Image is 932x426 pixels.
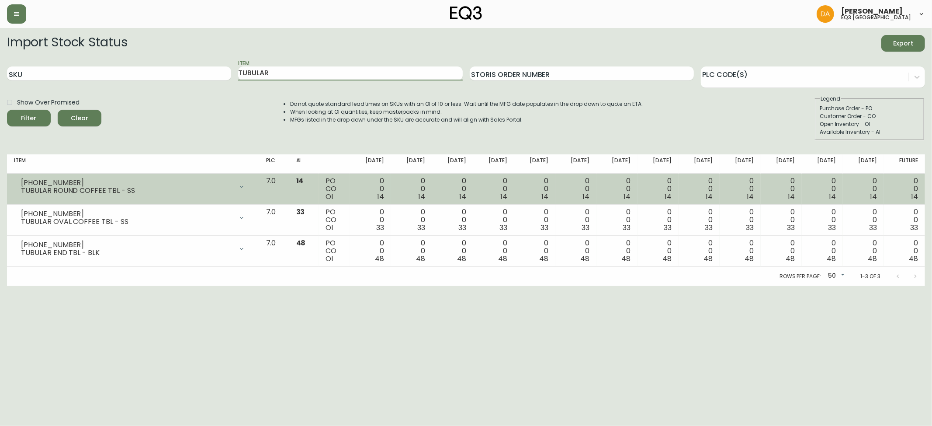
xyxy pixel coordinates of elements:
[480,239,507,263] div: 0 0
[706,192,713,202] span: 14
[705,223,713,233] span: 33
[868,254,877,264] span: 48
[780,272,821,280] p: Rows per page:
[829,192,836,202] span: 14
[850,208,877,232] div: 0 0
[259,154,289,174] th: PLC
[686,177,713,201] div: 0 0
[473,154,514,174] th: [DATE]
[820,95,841,103] legend: Legend
[326,254,333,264] span: OI
[747,192,754,202] span: 14
[850,177,877,201] div: 0 0
[14,239,252,258] div: [PHONE_NUMBER]TUBULAR END TBL - BLK
[458,223,466,233] span: 33
[841,8,903,15] span: [PERSON_NAME]
[891,177,918,201] div: 0 0
[357,177,384,201] div: 0 0
[326,239,343,263] div: PO CO
[555,154,596,174] th: [DATE]
[727,177,754,201] div: 0 0
[580,254,589,264] span: 48
[21,113,37,124] div: Filter
[417,223,425,233] span: 33
[416,254,425,264] span: 48
[768,177,795,201] div: 0 0
[14,208,252,227] div: [PHONE_NUMBER]TUBULAR OVAL COFFEE TBL - SS
[621,254,631,264] span: 48
[457,254,466,264] span: 48
[644,177,672,201] div: 0 0
[638,154,679,174] th: [DATE]
[727,239,754,263] div: 0 0
[828,223,836,233] span: 33
[603,208,631,232] div: 0 0
[21,249,233,257] div: TUBULAR END TBL - BLK
[841,15,911,20] h5: eq3 [GEOGRAPHIC_DATA]
[398,239,425,263] div: 0 0
[21,179,233,187] div: [PHONE_NUMBER]
[498,254,507,264] span: 48
[787,223,795,233] span: 33
[398,177,425,201] div: 0 0
[788,192,795,202] span: 14
[21,210,233,218] div: [PHONE_NUMBER]
[14,177,252,196] div: [PHONE_NUMBER]TUBULAR ROUND COFFEE TBL - SS
[825,269,846,283] div: 50
[326,192,333,202] span: OI
[539,254,548,264] span: 48
[820,112,919,120] div: Customer Order - CO
[296,176,304,186] span: 14
[7,154,259,174] th: Item
[644,239,672,263] div: 0 0
[891,208,918,232] div: 0 0
[21,218,233,226] div: TUBULAR OVAL COFFEE TBL - SS
[603,177,631,201] div: 0 0
[809,239,836,263] div: 0 0
[603,239,631,263] div: 0 0
[665,192,672,202] span: 14
[768,208,795,232] div: 0 0
[499,223,507,233] span: 33
[259,236,289,267] td: 7.0
[817,5,834,23] img: dd1a7e8db21a0ac8adbf82b84ca05374
[439,177,466,201] div: 0 0
[891,239,918,263] div: 0 0
[888,38,918,49] span: Export
[679,154,720,174] th: [DATE]
[480,208,507,232] div: 0 0
[860,272,880,280] p: 1-3 of 3
[562,208,589,232] div: 0 0
[432,154,473,174] th: [DATE]
[703,254,713,264] span: 48
[375,254,384,264] span: 48
[7,110,51,126] button: Filter
[720,154,761,174] th: [DATE]
[259,205,289,236] td: 7.0
[459,192,466,202] span: 14
[644,208,672,232] div: 0 0
[290,100,643,108] li: Do not quote standard lead times on SKUs with an OI of 10 or less. Wait until the MFG date popula...
[881,35,925,52] button: Export
[850,239,877,263] div: 0 0
[909,254,918,264] span: 48
[664,223,672,233] span: 33
[439,239,466,263] div: 0 0
[870,192,877,202] span: 14
[357,239,384,263] div: 0 0
[745,254,754,264] span: 48
[820,120,919,128] div: Open Inventory - OI
[746,223,754,233] span: 33
[326,223,333,233] span: OI
[911,192,918,202] span: 14
[809,208,836,232] div: 0 0
[450,6,482,20] img: logo
[21,241,233,249] div: [PHONE_NUMBER]
[259,174,289,205] td: 7.0
[376,223,384,233] span: 33
[843,154,884,174] th: [DATE]
[326,177,343,201] div: PO CO
[514,154,555,174] th: [DATE]
[521,239,548,263] div: 0 0
[290,116,643,124] li: MFGs listed in the drop down under the SKU are accurate and will align with Sales Portal.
